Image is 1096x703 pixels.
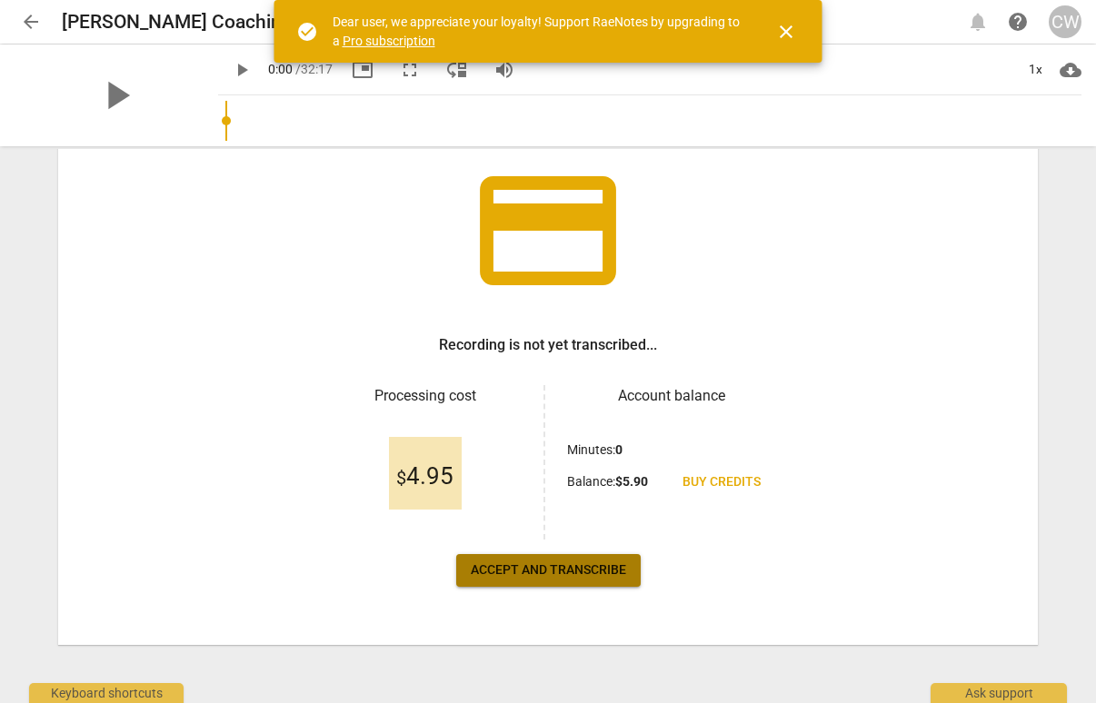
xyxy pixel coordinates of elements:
span: close [775,21,797,43]
span: credit_card [466,149,630,312]
span: cloud_download [1060,59,1081,81]
h2: [PERSON_NAME] Coaching-20250905_164040-Meeting Recording [62,11,626,34]
span: play_arrow [93,72,140,119]
h3: Account balance [567,385,775,407]
a: Help [1001,5,1034,38]
span: 0:00 [268,62,293,76]
h3: Processing cost [321,385,529,407]
span: arrow_back [20,11,42,33]
div: Ask support [931,683,1067,703]
div: Keyboard shortcuts [29,683,184,703]
h3: Recording is not yet transcribed... [439,334,657,356]
div: 1x [1018,55,1052,84]
button: Play [225,54,258,86]
span: check_circle [296,21,318,43]
span: 4.95 [396,463,453,490]
p: Balance : [567,472,648,491]
button: Fullscreen [394,54,426,86]
button: Accept and transcribe [456,554,641,587]
button: View player as separate pane [441,54,473,86]
div: Dear user, we appreciate your loyalty! Support RaeNotes by upgrading to a [333,13,742,50]
button: Volume [488,54,521,86]
span: Accept and transcribe [471,561,626,579]
span: volume_up [493,59,515,81]
b: 0 [615,442,623,457]
span: picture_in_picture [352,59,374,81]
span: $ [396,467,406,489]
span: / 32:17 [295,62,333,76]
button: Picture in picture [346,54,379,86]
a: Buy credits [668,466,775,499]
button: Close [764,10,808,54]
button: CW [1049,5,1081,38]
span: move_down [446,59,468,81]
span: play_arrow [231,59,253,81]
p: Minutes : [567,441,623,460]
span: Buy credits [683,473,761,491]
span: fullscreen [399,59,421,81]
b: $ 5.90 [615,474,648,489]
span: help [1007,11,1029,33]
a: Pro subscription [343,34,435,48]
